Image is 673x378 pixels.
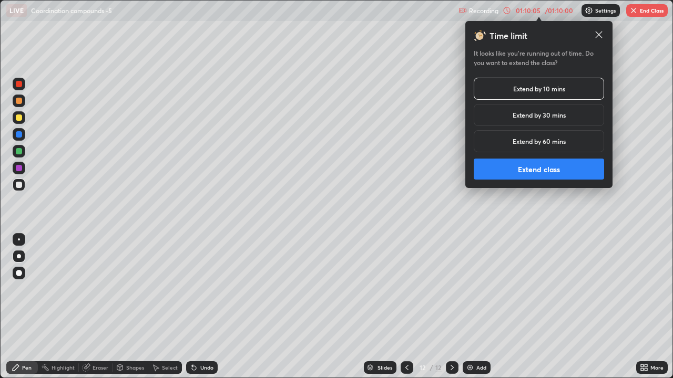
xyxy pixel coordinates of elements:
[435,363,442,372] div: 12
[513,7,543,14] div: 01:10:05
[458,6,467,15] img: recording.375f2c34.svg
[476,365,486,370] div: Add
[200,365,213,370] div: Undo
[93,365,108,370] div: Eraser
[650,365,664,370] div: More
[417,364,428,371] div: 12
[585,6,593,15] img: class-settings-icons
[22,365,32,370] div: Pen
[378,365,392,370] div: Slides
[629,6,638,15] img: end-class-cross
[9,6,24,15] p: LIVE
[474,48,604,67] h5: It looks like you’re running out of time. Do you want to extend the class?
[466,363,474,372] img: add-slide-button
[52,365,75,370] div: Highlight
[469,7,498,15] p: Recording
[162,365,178,370] div: Select
[490,29,527,42] h3: Time limit
[626,4,668,17] button: End Class
[513,84,565,93] h5: Extend by 10 mins
[126,365,144,370] div: Shapes
[513,110,566,120] h5: Extend by 30 mins
[595,8,616,13] p: Settings
[430,364,433,371] div: /
[31,6,112,15] p: Coordination compounds -5
[513,136,566,146] h5: Extend by 60 mins
[474,159,604,180] button: Extend class
[543,7,575,14] div: / 01:10:00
